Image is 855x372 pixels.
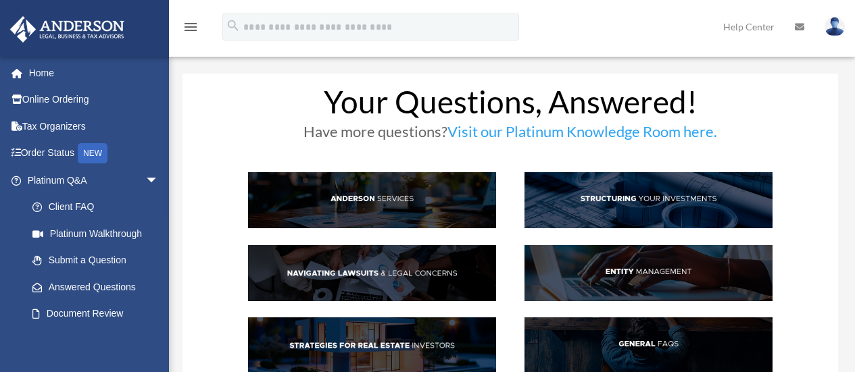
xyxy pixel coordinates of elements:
[226,18,241,33] i: search
[19,247,179,274] a: Submit a Question
[9,86,179,113] a: Online Ordering
[78,143,107,163] div: NEW
[19,300,179,327] a: Document Review
[19,273,179,300] a: Answered Questions
[248,124,773,146] h3: Have more questions?
[9,140,179,167] a: Order StatusNEW
[248,86,773,124] h1: Your Questions, Answered!
[9,113,179,140] a: Tax Organizers
[19,220,179,247] a: Platinum Walkthrough
[182,24,199,35] a: menu
[182,19,199,35] i: menu
[145,167,172,194] span: arrow_drop_down
[524,172,773,228] img: StructInv_hdr
[19,194,172,221] a: Client FAQ
[248,245,496,301] img: NavLaw_hdr
[9,167,179,194] a: Platinum Q&Aarrow_drop_down
[524,245,773,301] img: EntManag_hdr
[248,172,496,228] img: AndServ_hdr
[9,59,179,86] a: Home
[825,17,845,36] img: User Pic
[447,122,717,147] a: Visit our Platinum Knowledge Room here.
[6,16,128,43] img: Anderson Advisors Platinum Portal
